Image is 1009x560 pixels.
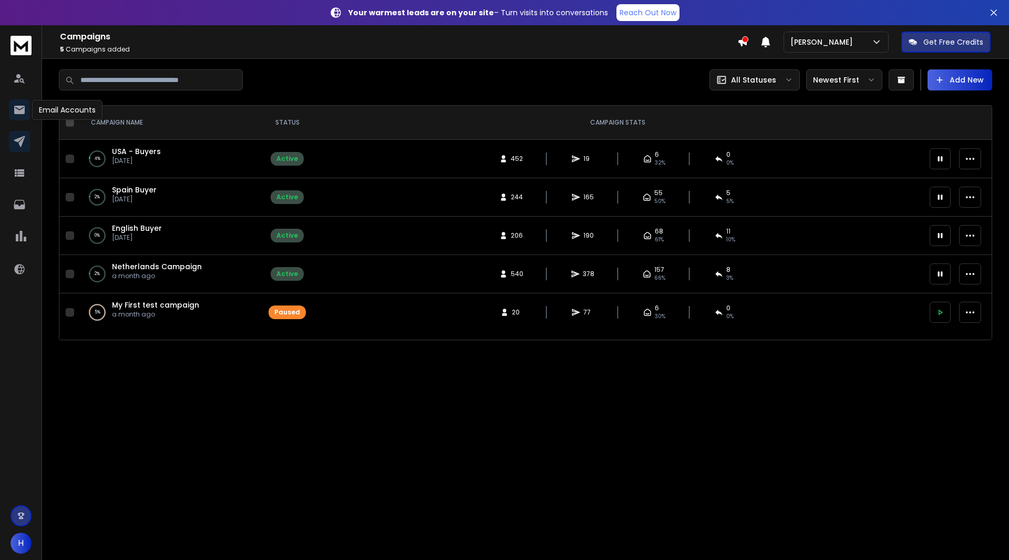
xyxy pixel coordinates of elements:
p: – Turn visits into conversations [348,7,608,18]
span: 5 [60,45,64,54]
span: 5 [726,189,730,197]
p: Get Free Credits [923,37,983,47]
div: Active [276,231,298,240]
span: 6 [655,150,659,159]
p: 4 % [95,154,100,164]
span: 10 % [726,236,735,244]
p: [DATE] [112,233,162,242]
p: Reach Out Now [620,7,676,18]
span: 540 [511,270,523,278]
button: Newest First [806,69,882,90]
p: 2 % [95,192,100,202]
p: [PERSON_NAME] [790,37,857,47]
span: 20 [512,308,522,317]
p: All Statuses [731,75,776,85]
p: [DATE] [112,195,157,203]
button: Add New [928,69,992,90]
th: CAMPAIGN STATS [312,106,923,140]
th: STATUS [262,106,312,140]
div: Active [276,270,298,278]
p: a month ago [112,310,199,319]
strong: Your warmest leads are on your site [348,7,494,18]
span: 6 [655,304,659,312]
button: H [11,533,32,554]
span: 165 [583,193,594,201]
a: English Buyer [112,223,162,233]
div: Active [276,193,298,201]
p: a month ago [112,272,202,280]
span: 30 % [655,312,665,321]
span: 5 % [726,197,734,206]
span: 190 [583,231,594,240]
span: 244 [511,193,523,201]
p: 0 % [95,230,100,241]
span: 61 % [655,236,664,244]
div: Active [276,155,298,163]
span: 0 % [726,312,734,321]
td: 2%Netherlands Campaigna month ago [78,255,262,293]
button: Get Free Credits [901,32,991,53]
span: 77 [583,308,594,317]
a: Spain Buyer [112,185,157,195]
span: 206 [511,231,523,240]
td: 2%Spain Buyer[DATE] [78,178,262,217]
span: 378 [583,270,594,278]
a: Reach Out Now [616,4,679,21]
a: USA - Buyers [112,146,161,157]
span: 0 [726,304,730,312]
h1: Campaigns [60,30,737,43]
a: My First test campaign [112,300,199,310]
p: [DATE] [112,157,161,165]
span: 50 % [654,197,665,206]
p: 5 % [95,307,100,318]
span: 0 [726,150,730,159]
span: 32 % [655,159,665,167]
td: 5%My First test campaigna month ago [78,293,262,332]
td: 4%USA - Buyers[DATE] [78,140,262,178]
th: CAMPAIGN NAME [78,106,262,140]
img: logo [11,36,32,55]
div: Email Accounts [32,100,102,120]
span: 8 [726,266,730,274]
a: Netherlands Campaign [112,261,202,272]
p: Campaigns added [60,45,737,54]
span: 68 [655,227,663,236]
div: Paused [274,308,300,317]
td: 0%English Buyer[DATE] [78,217,262,255]
span: 19 [583,155,594,163]
span: 55 [654,189,663,197]
span: 3 % [726,274,733,282]
span: 452 [511,155,523,163]
span: 66 % [654,274,665,282]
span: 11 [726,227,730,236]
p: 2 % [95,269,100,279]
span: 157 [654,266,664,274]
span: 0 % [726,159,734,167]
